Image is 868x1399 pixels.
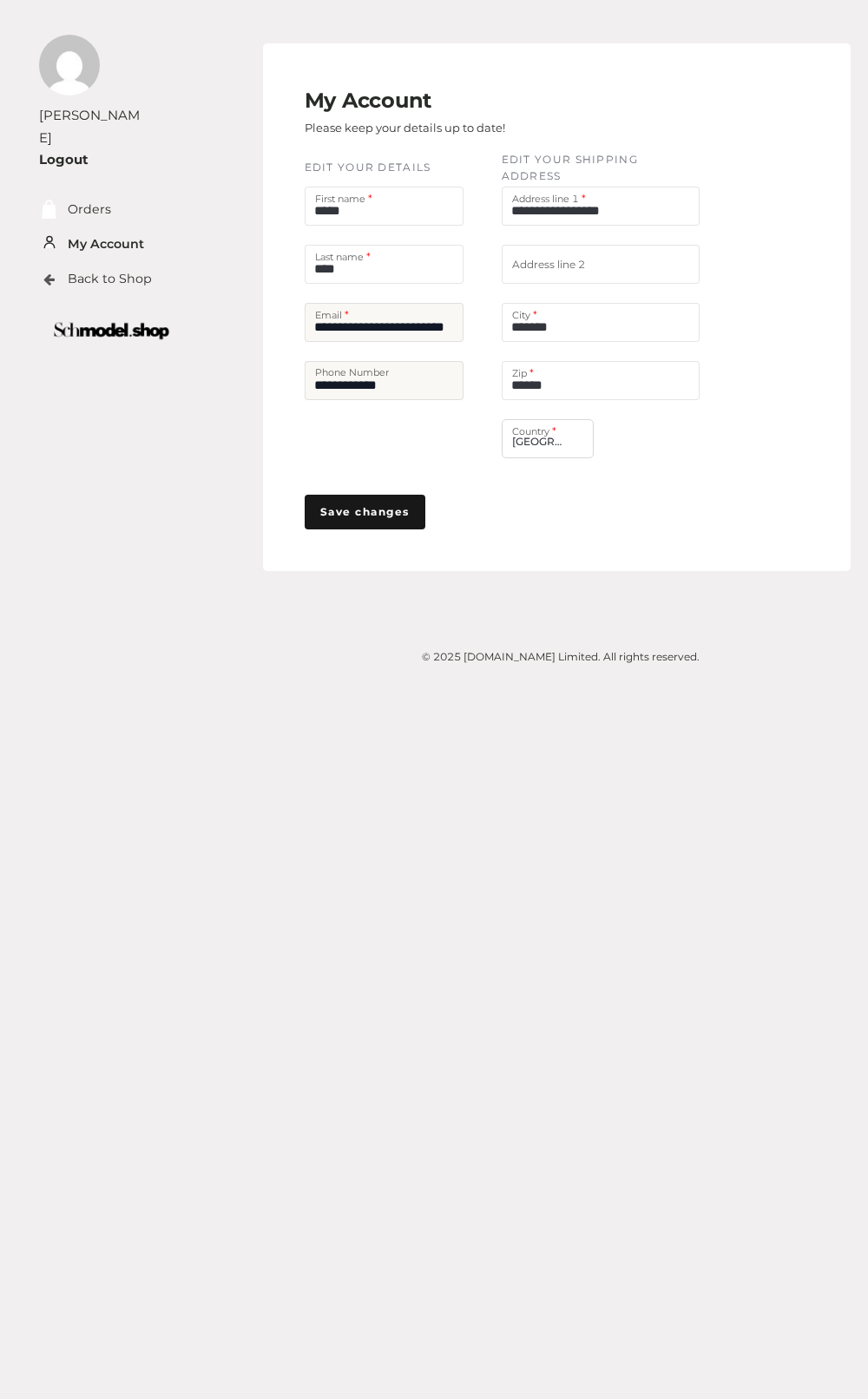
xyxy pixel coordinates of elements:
[68,234,144,254] a: My Account
[39,151,89,167] a: Logout
[39,104,148,148] div: [PERSON_NAME]
[502,152,700,185] label: EDIT YOUR SHIPPING ADDRESS
[512,420,583,457] span: [GEOGRAPHIC_DATA] ([GEOGRAPHIC_DATA])
[305,160,431,176] label: EDIT YOUR DETAILS
[68,269,152,289] a: Back to Shop
[306,648,817,666] div: © 2025 [DOMAIN_NAME] Limited. All rights reserved.
[305,89,505,114] h2: My Account
[320,504,410,521] span: Save changes
[305,114,505,141] p: Please keep your details up to date!
[28,314,195,348] img: boutique-logo.png
[68,200,111,220] a: Orders
[305,495,425,529] button: Save changes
